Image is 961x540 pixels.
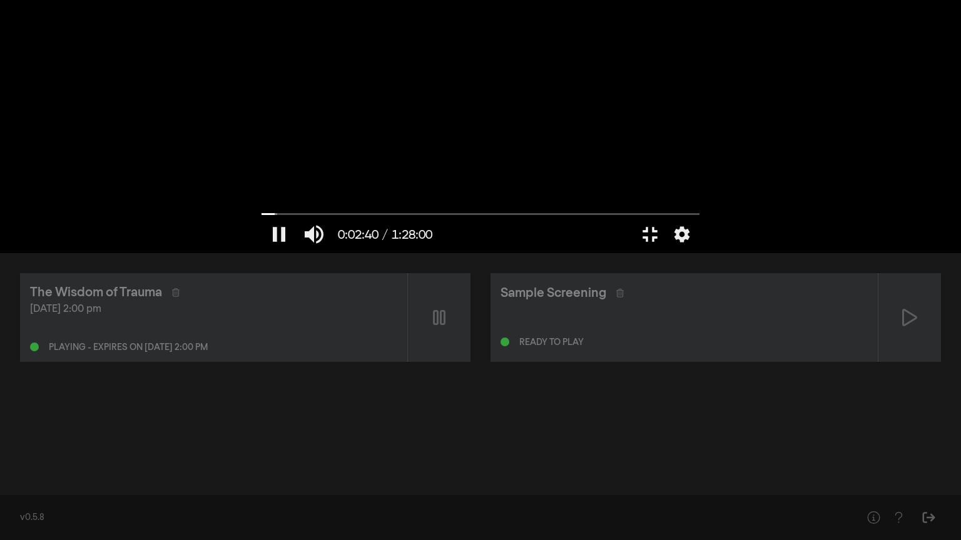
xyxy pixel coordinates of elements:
div: Ready to play [519,338,584,347]
div: Sample Screening [501,284,606,302]
button: Mute [297,216,332,253]
div: [DATE] 2:00 pm [30,302,397,317]
button: Sign Out [916,505,941,530]
button: More settings [668,216,696,253]
button: Exit full screen [633,216,668,253]
div: The Wisdom of Trauma [30,283,162,302]
button: Pause [262,216,297,253]
div: v0.5.8 [20,511,836,524]
button: Help [886,505,911,530]
div: Playing - expires on [DATE] 2:00 pm [49,343,208,352]
button: Help [861,505,886,530]
button: 0:02:40 / 1:28:00 [332,216,439,253]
